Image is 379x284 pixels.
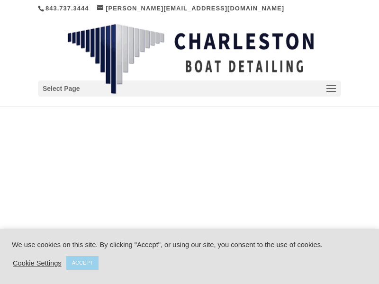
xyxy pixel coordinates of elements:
a: [PERSON_NAME][EMAIL_ADDRESS][DOMAIN_NAME] [97,5,284,12]
a: 843.737.3444 [45,5,89,12]
a: ACCEPT [66,256,99,270]
a: Cookie Settings [13,259,62,267]
span: Select Page [43,83,80,94]
img: Charleston Boat Detailing [67,24,314,95]
div: We use cookies on this site. By clicking "Accept", or using our site, you consent to the use of c... [12,240,367,249]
